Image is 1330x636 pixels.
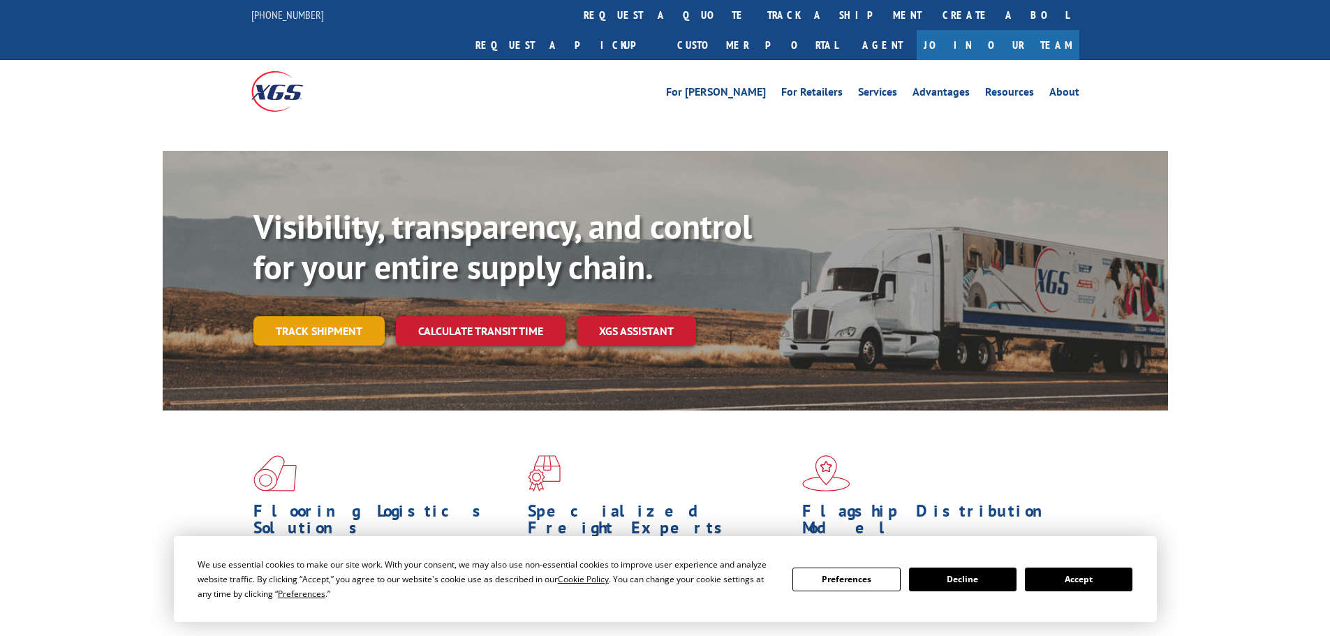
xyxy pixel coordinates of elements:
[528,503,792,543] h1: Specialized Freight Experts
[558,573,609,585] span: Cookie Policy
[848,30,917,60] a: Agent
[278,588,325,600] span: Preferences
[198,557,776,601] div: We use essential cookies to make our site work. With your consent, we may also use non-essential ...
[781,87,843,102] a: For Retailers
[917,30,1079,60] a: Join Our Team
[858,87,897,102] a: Services
[802,455,850,491] img: xgs-icon-flagship-distribution-model-red
[577,316,696,346] a: XGS ASSISTANT
[667,30,848,60] a: Customer Portal
[909,568,1017,591] button: Decline
[251,8,324,22] a: [PHONE_NUMBER]
[396,316,566,346] a: Calculate transit time
[465,30,667,60] a: Request a pickup
[1049,87,1079,102] a: About
[174,536,1157,622] div: Cookie Consent Prompt
[253,503,517,543] h1: Flooring Logistics Solutions
[528,455,561,491] img: xgs-icon-focused-on-flooring-red
[253,205,752,288] b: Visibility, transparency, and control for your entire supply chain.
[1025,568,1132,591] button: Accept
[802,503,1066,543] h1: Flagship Distribution Model
[253,316,385,346] a: Track shipment
[985,87,1034,102] a: Resources
[666,87,766,102] a: For [PERSON_NAME]
[253,455,297,491] img: xgs-icon-total-supply-chain-intelligence-red
[912,87,970,102] a: Advantages
[792,568,900,591] button: Preferences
